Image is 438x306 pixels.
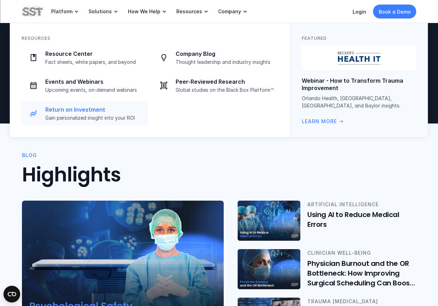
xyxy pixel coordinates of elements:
p: Return on Investment [45,106,144,113]
h6: Using AI to Reduce Medical Errors [307,210,416,230]
img: Calendar icon [29,81,38,90]
a: Calendar iconEvents and WebinarsUpcoming events, on-demand webinars [22,74,148,97]
p: Learn More [302,118,337,125]
img: Journal icon [160,81,168,90]
img: 3 male surgeons operating on a patient with 2 female surgical staff in the background [238,201,300,241]
a: Investment iconReturn on InvestmentGain personalized insight into your ROI [22,102,148,125]
h6: Physician Burnout and the OR Bottleneck: How Improving Surgical Scheduling Can Boost Capacity and... [307,259,416,288]
p: TRAUMA [MEDICAL_DATA] [307,298,416,306]
p: Thought leadership and industry insights [176,59,274,65]
a: Paper iconResource CenterFact sheets, white papers, and beyond [22,46,148,69]
p: Global studies on the Black Box Platform™ [176,87,274,93]
a: Journal iconPeer-Reviewed ResearchGlobal studies on the Black Box Platform™ [152,74,278,97]
p: Upcoming events, on-demand webinars [45,87,144,93]
img: Becker's logo [302,46,416,70]
p: Featured [302,35,327,42]
p: Platform [51,8,72,15]
h2: Highlights [22,163,416,187]
p: Resource Center [45,50,144,58]
span: arrow_right_alt [338,119,344,124]
p: ARTIFICIAL INTELLIGENCE [307,201,416,208]
a: Login [353,9,366,15]
p: Events and Webinars [45,78,144,85]
a: 3 male surgeons operating on a patient with 2 female surgical staff in the backgroundARTIFICIAL I... [238,201,416,241]
p: Orlando Health, [GEOGRAPHIC_DATA], [GEOGRAPHIC_DATA], and Baylor insights. [302,95,416,109]
img: Nurse in scrub cap and mask. A clock in the background. [238,249,300,289]
a: Nurse in scrub cap and mask. A clock in the background.CLINICIAN WELL-BEINGPhysician Burnout and ... [238,249,416,289]
p: Solutions [89,8,112,15]
p: Fact sheets, white papers, and beyond [45,59,144,65]
p: Gain personalized insight into your ROI [45,115,144,121]
a: Lightbulb iconCompany BlogThought leadership and industry insights [152,46,278,69]
p: How We Help [128,8,160,15]
img: SST logo [22,6,43,17]
img: Investment icon [29,109,38,118]
p: BLOG [22,151,37,159]
p: CLINICIAN WELL-BEING [307,249,416,257]
p: Resources [176,8,202,15]
a: Book a Demo [373,5,416,18]
p: Company Blog [176,50,274,58]
button: Open CMP widget [3,286,20,303]
p: Peer-Reviewed Research [176,78,274,85]
p: Webinar - How to Transform Trauma Improvement [302,77,416,92]
p: Company [218,8,241,15]
img: Lightbulb icon [160,53,168,62]
img: Paper icon [29,53,38,62]
p: Resources [22,35,51,42]
p: Book a Demo [379,8,411,15]
a: Becker's logoWebinar - How to Transform Trauma ImprovementOrlando Health, [GEOGRAPHIC_DATA], [GEO... [302,46,416,125]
